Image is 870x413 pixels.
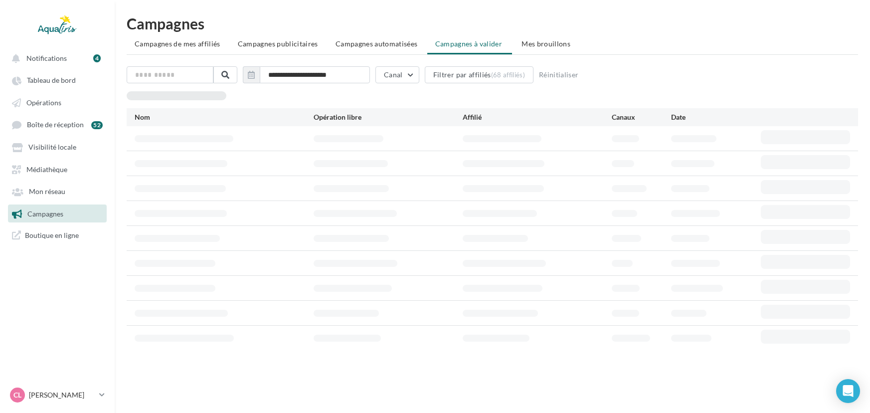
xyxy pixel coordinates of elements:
[6,115,109,134] a: Boîte de réception 52
[491,71,525,79] div: (68 affiliés)
[836,379,860,403] div: Open Intercom Messenger
[28,143,76,152] span: Visibilité locale
[13,390,21,400] span: CL
[238,39,318,48] span: Campagnes publicitaires
[26,165,67,174] span: Médiathèque
[6,93,109,111] a: Opérations
[27,121,84,129] span: Boîte de réception
[522,39,570,48] span: Mes brouillons
[463,112,612,122] div: Affilié
[29,390,95,400] p: [PERSON_NAME]
[336,39,418,48] span: Campagnes automatisées
[6,226,109,244] a: Boutique en ligne
[314,112,463,122] div: Opération libre
[6,182,109,200] a: Mon réseau
[135,39,220,48] span: Campagnes de mes affiliés
[6,138,109,156] a: Visibilité locale
[91,121,103,129] div: 52
[535,69,583,81] button: Réinitialiser
[8,386,107,405] a: CL [PERSON_NAME]
[6,160,109,178] a: Médiathèque
[25,230,79,240] span: Boutique en ligne
[375,66,419,83] button: Canal
[671,112,760,122] div: Date
[27,76,76,85] span: Tableau de bord
[425,66,533,83] button: Filtrer par affiliés(68 affiliés)
[26,54,67,62] span: Notifications
[93,54,101,62] div: 4
[127,16,858,31] h1: Campagnes
[6,71,109,89] a: Tableau de bord
[135,112,314,122] div: Nom
[612,112,672,122] div: Canaux
[29,188,65,196] span: Mon réseau
[26,98,61,107] span: Opérations
[6,205,109,222] a: Campagnes
[6,49,105,67] button: Notifications 4
[27,209,63,218] span: Campagnes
